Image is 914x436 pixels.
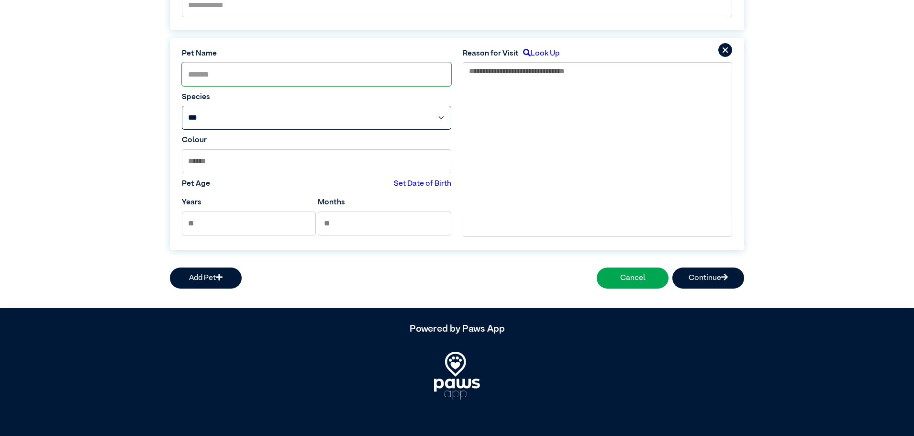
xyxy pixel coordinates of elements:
[597,268,669,289] button: Cancel
[519,48,559,59] label: Look Up
[182,178,210,190] label: Pet Age
[394,178,451,190] label: Set Date of Birth
[182,48,451,59] label: Pet Name
[463,48,519,59] label: Reason for Visit
[434,352,480,400] img: PawsApp
[672,268,744,289] button: Continue
[182,197,201,208] label: Years
[170,268,242,289] button: Add Pet
[182,91,451,103] label: Species
[318,197,345,208] label: Months
[182,134,451,146] label: Colour
[170,323,744,335] h5: Powered by Paws App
